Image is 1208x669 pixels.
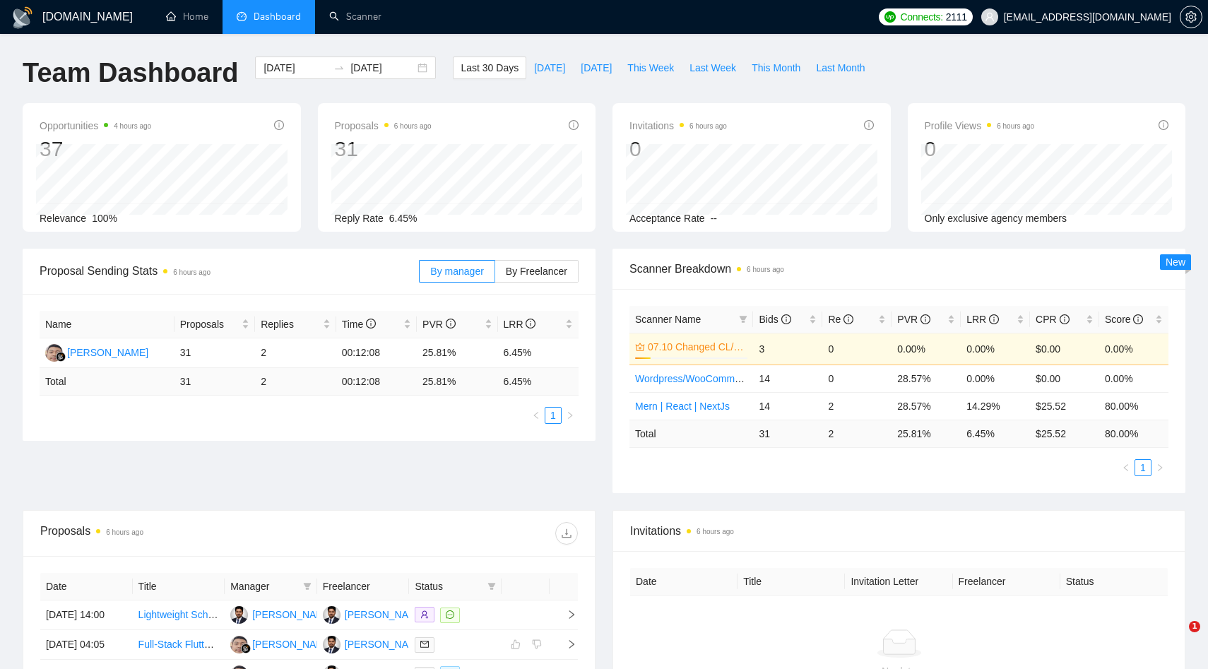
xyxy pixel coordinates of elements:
[173,268,211,276] time: 6 hours ago
[138,609,413,620] a: Lightweight Scheduler Development with React and Supabase
[241,644,251,653] img: gigradar-bm.png
[336,338,417,368] td: 00:12:08
[498,368,579,396] td: 6.45 %
[629,420,753,447] td: Total
[446,319,456,328] span: info-circle
[40,630,133,660] td: [DATE] 04:05
[415,579,482,594] span: Status
[56,352,66,362] img: gigradar-bm.png
[45,346,148,357] a: NS[PERSON_NAME]
[753,420,822,447] td: 31
[230,579,297,594] span: Manager
[528,407,545,424] button: left
[925,136,1035,162] div: 0
[303,582,312,591] span: filter
[1189,621,1200,632] span: 1
[255,311,336,338] th: Replies
[892,365,961,392] td: 28.57%
[689,60,736,76] span: Last Week
[953,568,1060,596] th: Freelancer
[323,638,426,649] a: KT[PERSON_NAME]
[1151,459,1168,476] li: Next Page
[1135,460,1151,475] a: 1
[40,213,86,224] span: Relevance
[485,576,499,597] span: filter
[1099,392,1168,420] td: 80.00%
[528,407,545,424] li: Previous Page
[453,57,526,79] button: Last 30 Days
[556,528,577,539] span: download
[230,638,333,649] a: NS[PERSON_NAME]
[1060,568,1168,596] th: Status
[682,57,744,79] button: Last Week
[252,607,333,622] div: [PERSON_NAME]
[532,411,540,420] span: left
[335,136,432,162] div: 31
[629,117,727,134] span: Invitations
[487,582,496,591] span: filter
[635,401,730,412] a: Mern | React | NextJs
[461,60,519,76] span: Last 30 Days
[630,522,1168,540] span: Invitations
[1135,459,1151,476] li: 1
[345,637,426,652] div: [PERSON_NAME]
[925,117,1035,134] span: Profile Views
[635,342,645,352] span: crown
[138,639,533,650] a: Full-Stack Flutter + React.js Developer Needed for Beauty App Final Fixes & Maintenance
[67,345,148,360] div: [PERSON_NAME]
[40,262,419,280] span: Proposal Sending Stats
[350,60,415,76] input: End date
[417,368,497,396] td: 25.81 %
[897,314,930,325] span: PVR
[252,637,333,652] div: [PERSON_NAME]
[40,311,174,338] th: Name
[635,373,754,384] a: Wordpress/WooCommerce
[555,639,576,649] span: right
[133,630,225,660] td: Full-Stack Flutter + React.js Developer Needed for Beauty App Final Fixes & Maintenance
[133,600,225,630] td: Lightweight Scheduler Development with React and Supabase
[1159,120,1168,130] span: info-circle
[545,407,562,424] li: 1
[274,120,284,130] span: info-circle
[555,522,578,545] button: download
[997,122,1034,130] time: 6 hours ago
[843,314,853,324] span: info-circle
[394,122,432,130] time: 6 hours ago
[446,610,454,619] span: message
[629,213,705,224] span: Acceptance Rate
[864,120,874,130] span: info-circle
[1118,459,1135,476] li: Previous Page
[1105,314,1143,325] span: Score
[106,528,143,536] time: 6 hours ago
[961,420,1030,447] td: 6.45 %
[40,573,133,600] th: Date
[629,136,727,162] div: 0
[336,368,417,396] td: 00:12:08
[255,338,336,368] td: 2
[40,600,133,630] td: [DATE] 14:00
[900,9,942,25] span: Connects:
[892,420,961,447] td: 25.81 %
[966,314,999,325] span: LRR
[892,392,961,420] td: 28.57%
[389,213,418,224] span: 6.45%
[225,573,317,600] th: Manager
[1160,621,1194,655] iframe: Intercom live chat
[40,117,151,134] span: Opportunities
[566,411,574,420] span: right
[323,636,341,653] img: KT
[884,11,896,23] img: upwork-logo.png
[753,333,822,365] td: 3
[555,610,576,620] span: right
[753,392,822,420] td: 14
[329,11,381,23] a: searchScanner
[323,606,341,624] img: KT
[92,213,117,224] span: 100%
[569,120,579,130] span: info-circle
[892,333,961,365] td: 0.00%
[1030,420,1099,447] td: $ 25.52
[526,57,573,79] button: [DATE]
[114,122,151,130] time: 4 hours ago
[1030,365,1099,392] td: $0.00
[261,316,319,332] span: Replies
